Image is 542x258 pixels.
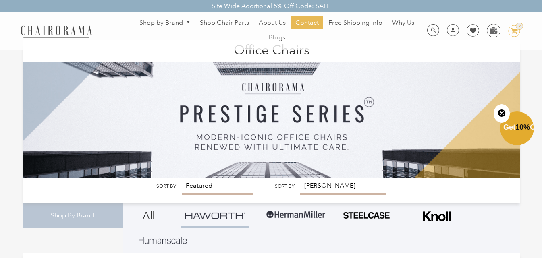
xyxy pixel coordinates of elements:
a: Why Us [388,16,418,29]
div: Get10%OffClose teaser [500,112,534,146]
a: 2 [502,25,520,37]
div: Shop By Brand [23,203,123,228]
a: Shop by Brand [135,17,194,29]
img: Layer_1_1.png [139,237,187,244]
img: PHOTO-2024-07-09-00-53-10-removebg-preview.png [342,211,390,220]
label: Sort by [156,183,176,189]
a: Contact [291,16,323,29]
img: Group_4be16a4b-c81a-4a6e-a540-764d0a8faf6e.png [185,212,245,218]
nav: DesktopNavigation [131,16,423,46]
img: Office Chairs [23,40,520,178]
img: WhatsApp_Image_2024-07-12_at_16.23.01.webp [487,24,500,36]
div: 2 [516,23,523,30]
span: Blogs [269,33,285,42]
img: Frame_4.png [421,206,453,227]
a: Blogs [265,31,289,44]
img: Group-1.png [266,203,326,227]
label: Sort by [275,183,295,189]
span: About Us [259,19,286,27]
a: Free Shipping Info [324,16,386,29]
span: 10% [515,123,530,131]
button: Close teaser [494,104,510,123]
a: Shop Chair Parts [196,16,253,29]
img: chairorama [16,24,97,38]
span: Free Shipping Info [328,19,382,27]
a: All [129,203,169,228]
span: Contact [295,19,319,27]
span: Why Us [392,19,414,27]
span: Get Off [503,123,540,131]
span: Shop Chair Parts [200,19,249,27]
a: About Us [255,16,290,29]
